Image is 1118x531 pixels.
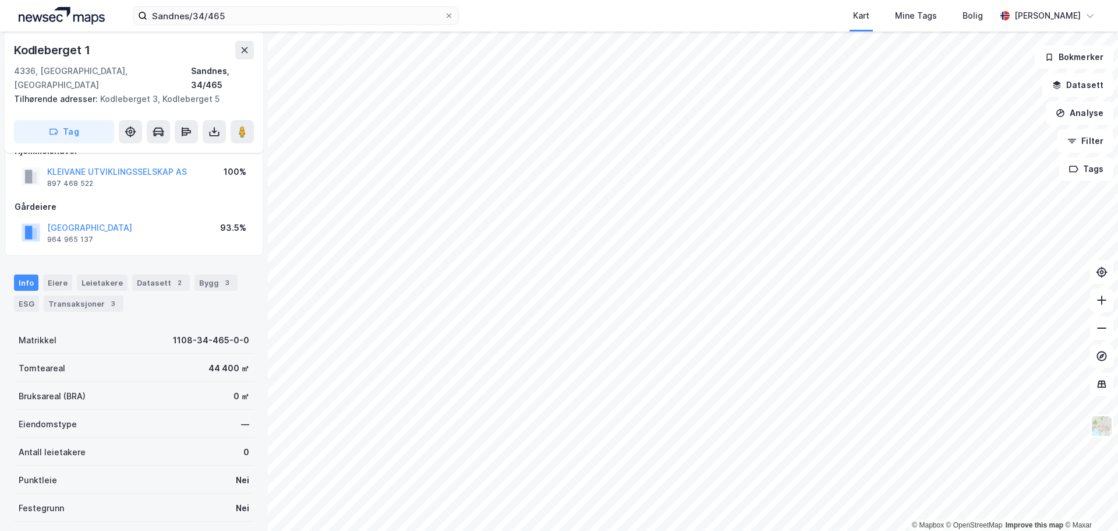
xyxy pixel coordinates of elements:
[19,417,77,431] div: Eiendomstype
[1060,475,1118,531] iframe: Chat Widget
[1035,45,1113,69] button: Bokmerker
[233,389,249,403] div: 0 ㎡
[220,221,246,235] div: 93.5%
[236,501,249,515] div: Nei
[1042,73,1113,97] button: Datasett
[194,275,238,291] div: Bygg
[14,92,245,106] div: Kodleberget 3, Kodleberget 5
[1059,157,1113,181] button: Tags
[15,200,253,214] div: Gårdeiere
[224,165,246,179] div: 100%
[1006,521,1063,529] a: Improve this map
[1091,415,1113,437] img: Z
[19,389,86,403] div: Bruksareal (BRA)
[107,298,119,310] div: 3
[47,179,93,188] div: 897 468 522
[236,473,249,487] div: Nei
[14,41,92,59] div: Kodleberget 1
[946,521,1003,529] a: OpenStreetMap
[19,333,56,347] div: Matrikkel
[19,361,65,375] div: Tomteareal
[132,275,190,291] div: Datasett
[912,521,944,529] a: Mapbox
[173,333,249,347] div: 1108-34-465-0-0
[19,7,105,24] img: logo.a4113a55bc3d86da70a041830d287a7e.svg
[77,275,128,291] div: Leietakere
[895,9,937,23] div: Mine Tags
[174,277,185,289] div: 2
[853,9,869,23] div: Kart
[44,296,123,312] div: Transaksjoner
[1046,101,1113,125] button: Analyse
[241,417,249,431] div: —
[1014,9,1081,23] div: [PERSON_NAME]
[963,9,983,23] div: Bolig
[147,7,444,24] input: Søk på adresse, matrikkel, gårdeiere, leietakere eller personer
[19,445,86,459] div: Antall leietakere
[14,120,114,143] button: Tag
[243,445,249,459] div: 0
[1057,129,1113,153] button: Filter
[19,473,57,487] div: Punktleie
[43,275,72,291] div: Eiere
[14,64,191,92] div: 4336, [GEOGRAPHIC_DATA], [GEOGRAPHIC_DATA]
[14,94,100,104] span: Tilhørende adresser:
[191,64,254,92] div: Sandnes, 34/465
[1060,475,1118,531] div: Kontrollprogram for chat
[221,277,233,289] div: 3
[47,235,93,244] div: 964 965 137
[14,275,38,291] div: Info
[14,296,39,312] div: ESG
[208,361,249,375] div: 44 400 ㎡
[19,501,64,515] div: Festegrunn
